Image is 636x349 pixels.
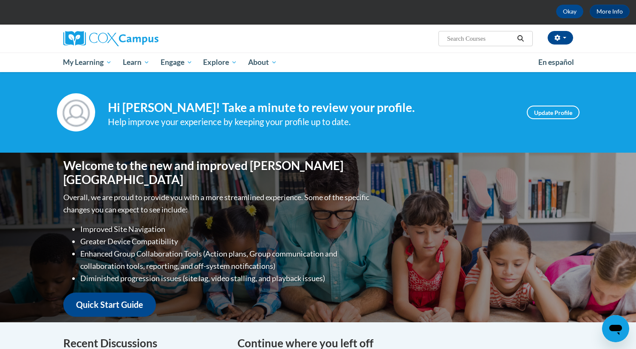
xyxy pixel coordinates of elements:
a: About [243,53,283,72]
button: Account Settings [548,31,573,45]
li: Diminished progression issues (site lag, video stalling, and playback issues) [80,272,371,285]
a: Cox Campus [63,31,225,46]
span: Engage [161,57,192,67]
a: More Info [590,5,630,18]
p: Overall, we are proud to provide you with a more streamlined experience. Some of the specific cha... [63,191,371,216]
span: My Learning [63,57,112,67]
img: Cox Campus [63,31,158,46]
span: En español [538,58,574,67]
h1: Welcome to the new and improved [PERSON_NAME][GEOGRAPHIC_DATA] [63,159,371,187]
span: Learn [123,57,150,67]
button: Okay [556,5,583,18]
li: Greater Device Compatibility [80,235,371,248]
iframe: Button to launch messaging window [602,315,629,342]
a: Explore [198,53,243,72]
a: Engage [155,53,198,72]
a: Learn [117,53,155,72]
a: En español [533,53,579,71]
span: Explore [203,57,237,67]
li: Improved Site Navigation [80,223,371,235]
button: Search [514,34,527,44]
a: Quick Start Guide [63,293,156,317]
input: Search Courses [446,34,514,44]
a: My Learning [58,53,118,72]
span: About [248,57,277,67]
img: Profile Image [57,93,95,131]
h4: Hi [PERSON_NAME]! Take a minute to review your profile. [108,101,514,115]
div: Help improve your experience by keeping your profile up to date. [108,115,514,129]
a: Update Profile [527,106,579,119]
div: Main menu [51,53,586,72]
li: Enhanced Group Collaboration Tools (Action plans, Group communication and collaboration tools, re... [80,248,371,272]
